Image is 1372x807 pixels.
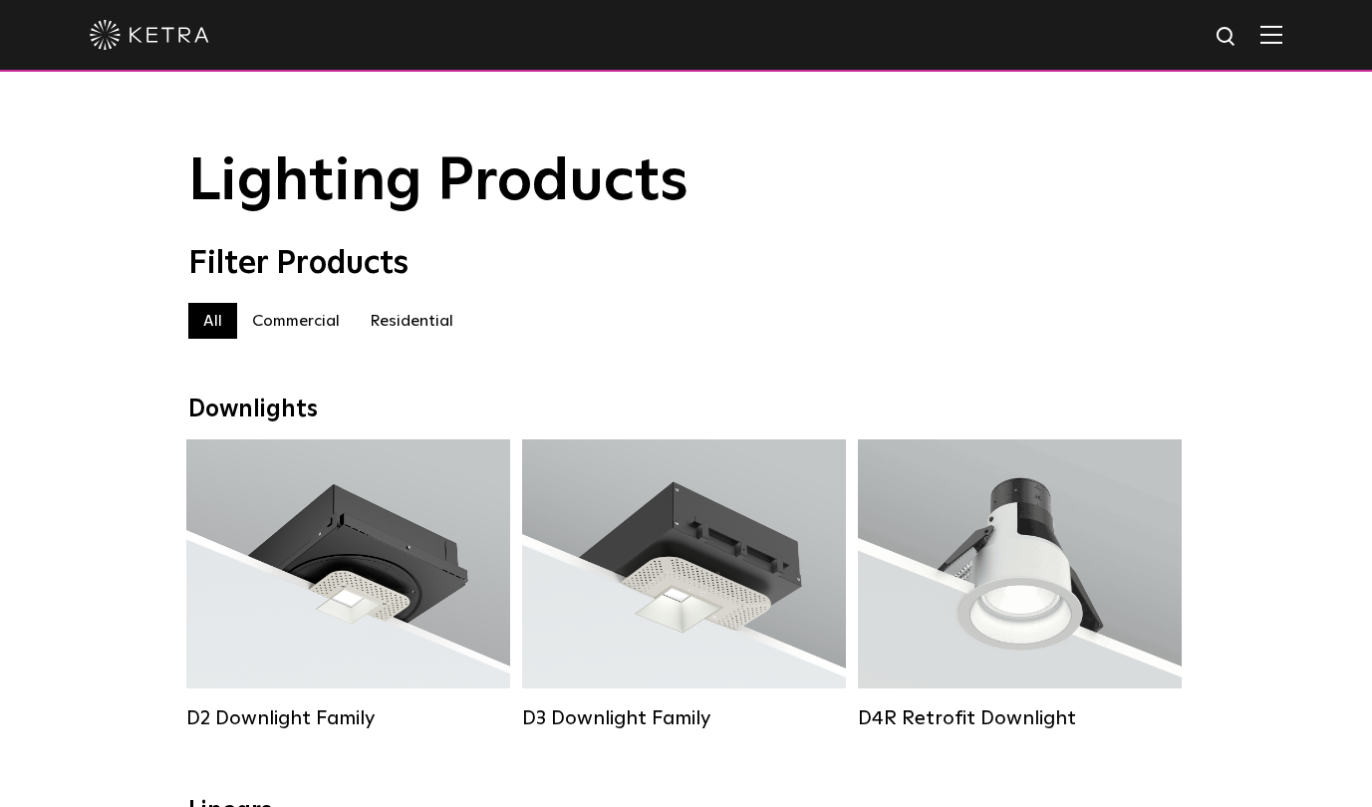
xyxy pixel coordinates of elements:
[186,439,510,730] a: D2 Downlight Family Lumen Output:1200Colors:White / Black / Gloss Black / Silver / Bronze / Silve...
[355,303,468,339] label: Residential
[90,20,209,50] img: ketra-logo-2019-white
[188,396,1185,424] div: Downlights
[237,303,355,339] label: Commercial
[522,706,846,730] div: D3 Downlight Family
[1260,25,1282,44] img: Hamburger%20Nav.svg
[186,706,510,730] div: D2 Downlight Family
[858,706,1182,730] div: D4R Retrofit Downlight
[188,245,1185,283] div: Filter Products
[188,152,688,212] span: Lighting Products
[1215,25,1239,50] img: search icon
[188,303,237,339] label: All
[858,439,1182,730] a: D4R Retrofit Downlight Lumen Output:800Colors:White / BlackBeam Angles:15° / 25° / 40° / 60°Watta...
[522,439,846,730] a: D3 Downlight Family Lumen Output:700 / 900 / 1100Colors:White / Black / Silver / Bronze / Paintab...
